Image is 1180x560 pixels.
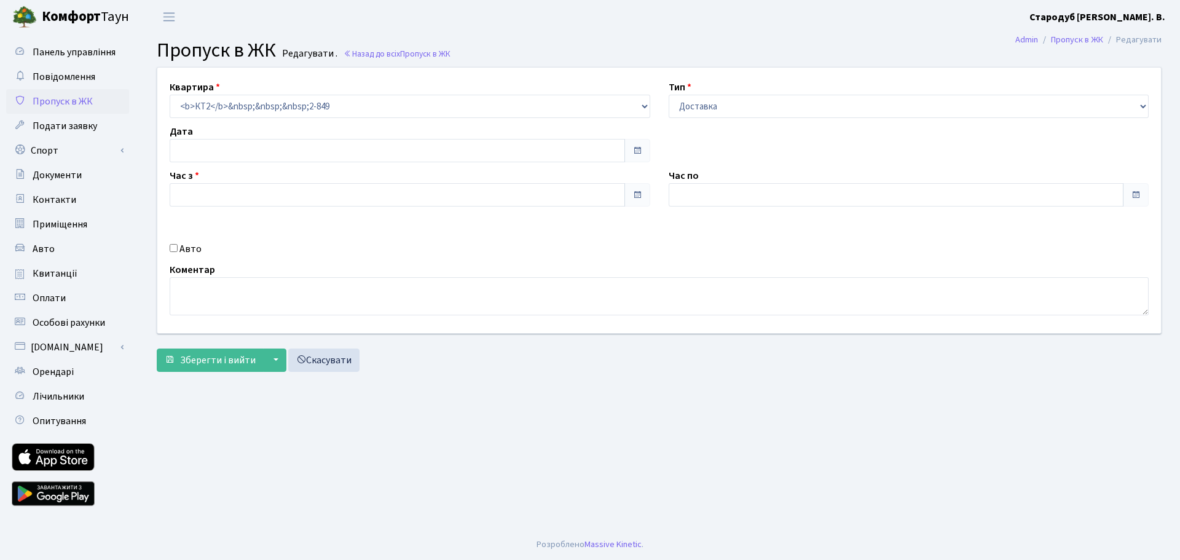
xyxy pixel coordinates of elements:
[42,7,129,28] span: Таун
[33,95,93,108] span: Пропуск в ЖК
[12,5,37,30] img: logo.png
[170,262,215,277] label: Коментар
[33,365,74,379] span: Орендарі
[6,286,129,310] a: Оплати
[154,7,184,27] button: Переключити навігацію
[6,409,129,433] a: Опитування
[6,138,129,163] a: Спорт
[400,48,450,60] span: Пропуск в ЖК
[33,291,66,305] span: Оплати
[6,65,129,89] a: Повідомлення
[42,7,101,26] b: Комфорт
[33,193,76,207] span: Контакти
[170,80,220,95] label: Квартира
[6,237,129,261] a: Авто
[157,349,264,372] button: Зберегти і вийти
[180,353,256,367] span: Зберегти і вийти
[280,48,337,60] small: Редагувати .
[33,45,116,59] span: Панель управління
[669,80,691,95] label: Тип
[344,48,450,60] a: Назад до всіхПропуск в ЖК
[584,538,642,551] a: Massive Kinetic
[6,187,129,212] a: Контакти
[33,390,84,403] span: Лічильники
[33,267,77,280] span: Квитанції
[6,89,129,114] a: Пропуск в ЖК
[170,124,193,139] label: Дата
[6,384,129,409] a: Лічильники
[6,114,129,138] a: Подати заявку
[288,349,360,372] a: Скасувати
[33,119,97,133] span: Подати заявку
[1051,33,1103,46] a: Пропуск в ЖК
[6,335,129,360] a: [DOMAIN_NAME]
[6,360,129,384] a: Орендарі
[1029,10,1165,25] a: Стародуб [PERSON_NAME]. В.
[1015,33,1038,46] a: Admin
[669,168,699,183] label: Час по
[179,242,202,256] label: Авто
[1103,33,1162,47] li: Редагувати
[170,168,199,183] label: Час з
[33,242,55,256] span: Авто
[6,212,129,237] a: Приміщення
[6,310,129,335] a: Особові рахунки
[537,538,643,551] div: Розроблено .
[33,218,87,231] span: Приміщення
[6,163,129,187] a: Документи
[33,70,95,84] span: Повідомлення
[6,40,129,65] a: Панель управління
[33,316,105,329] span: Особові рахунки
[997,27,1180,53] nav: breadcrumb
[33,168,82,182] span: Документи
[33,414,86,428] span: Опитування
[1029,10,1165,24] b: Стародуб [PERSON_NAME]. В.
[157,36,276,65] span: Пропуск в ЖК
[6,261,129,286] a: Квитанції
